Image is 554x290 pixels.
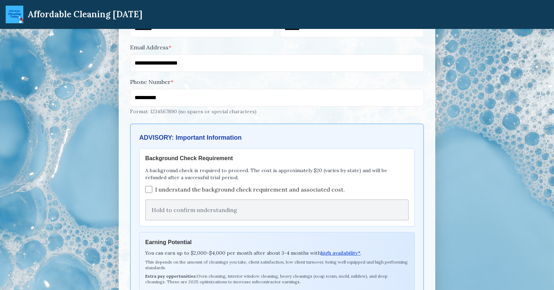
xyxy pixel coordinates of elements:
[130,108,424,115] p: Format: 1234567890 (no spaces or special characters)
[152,206,237,214] span: Hold to confirm understanding
[145,249,409,256] p: You can earn up to $2,000-$4,000 per month after about 3-4 months with .
[145,186,152,193] input: I understand the background check requirement and associated cost.
[145,199,409,220] button: Hold to confirm understanding
[145,273,197,279] strong: Extra pay opportunities:
[145,273,409,285] p: Oven cleaning, interior window cleaning, heavy cleanings (soap scum, mold, mildew), and deep clea...
[321,250,360,256] span: High availability means being available at least 4 days a week. Due to the fact that we handle re...
[155,185,345,194] span: I understand the background check requirement and associated cost.
[145,238,409,247] h4: Earning Potential
[130,43,424,52] label: Email Address
[139,133,415,143] h3: ADVISORY: Important Information
[145,259,409,271] p: This depends on the amount of cleanings you take, client satisfaction, low client turnover, being...
[130,78,424,86] label: Phone Number
[145,167,409,181] p: A background check is required to proceed. The cost is approximately $20 (varies by state) and wi...
[145,154,409,163] h4: Background Check Requirement
[28,9,142,20] div: Affordable Cleaning [DATE]
[6,6,23,23] img: ACT Mini Logo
